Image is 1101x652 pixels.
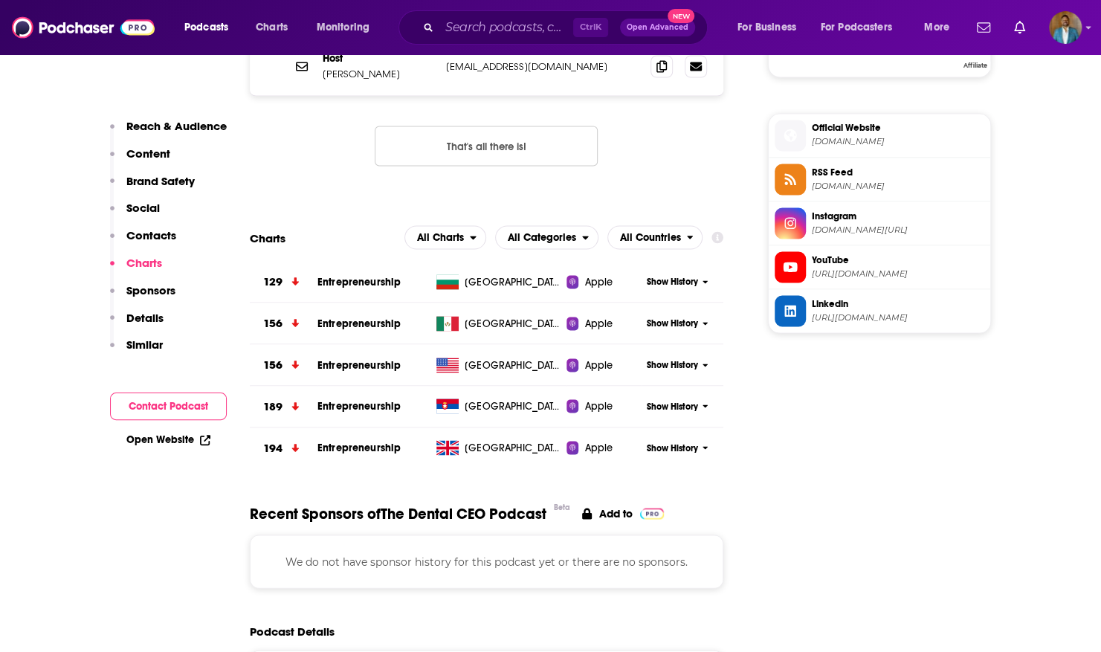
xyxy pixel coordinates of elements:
button: Details [110,311,164,338]
span: Entrepreneurship [317,441,401,454]
button: Brand Safety [110,174,195,201]
span: More [924,17,949,38]
span: For Business [737,17,796,38]
span: https://www.linkedin.com/company/the-dental-ceo-podcast/ [812,312,984,323]
span: All Categories [508,232,576,242]
button: Contact Podcast [110,393,227,420]
a: Entrepreneurship [317,358,401,371]
div: Beta [554,502,570,511]
a: Entrepreneurship [317,317,401,329]
h2: Countries [607,225,703,249]
a: [GEOGRAPHIC_DATA] [430,274,566,289]
a: Entrepreneurship [317,275,401,288]
span: Ctrl K [573,18,608,37]
button: open menu [404,225,486,249]
span: Apple [584,398,613,413]
img: Podchaser - Follow, Share and Rate Podcasts [12,13,155,42]
span: YouTube [812,253,984,266]
a: 156 [250,303,317,343]
p: Charts [126,256,162,270]
a: Apple [566,274,642,289]
p: Contacts [126,228,176,242]
button: Charts [110,256,162,283]
span: https://www.youtube.com/@ScottLeunePracticeMastery [812,268,984,279]
a: 189 [250,386,317,427]
button: Show profile menu [1049,11,1082,44]
a: Linkedin[URL][DOMAIN_NAME] [775,295,984,326]
span: Monitoring [317,17,369,38]
a: [GEOGRAPHIC_DATA] [430,316,566,331]
a: Apple [566,440,642,455]
span: Show History [647,317,698,329]
span: Bulgaria [465,274,561,289]
h3: 129 [263,273,282,290]
p: Details [126,311,164,325]
button: open menu [174,16,248,39]
span: instagram.com/dentalceopodcast [812,224,984,235]
button: Contacts [110,228,176,256]
a: Open Website [126,433,210,446]
button: Reach & Audience [110,119,227,146]
span: Recent Sponsors of The Dental CEO Podcast [250,504,546,523]
button: open menu [495,225,598,249]
span: Apple [584,316,613,331]
button: Open AdvancedNew [620,19,695,36]
button: open menu [607,225,703,249]
span: Show History [647,358,698,371]
button: Social [110,201,160,228]
span: United Kingdom [465,440,561,455]
span: Show History [647,400,698,413]
span: Apple [584,358,613,372]
a: Official Website[DOMAIN_NAME] [775,120,984,151]
p: [EMAIL_ADDRESS][DOMAIN_NAME] [446,60,639,73]
a: [GEOGRAPHIC_DATA] [430,398,566,413]
button: Sponsors [110,283,175,311]
span: dentalceopodcast.com [812,136,984,147]
a: 194 [250,427,317,468]
span: Instagram [812,209,984,222]
p: Content [126,146,170,161]
input: Search podcasts, credits, & more... [439,16,573,39]
button: Show History [642,400,713,413]
a: RSS Feed[DOMAIN_NAME] [775,164,984,195]
a: Charts [246,16,297,39]
span: All Countries [620,232,681,242]
span: Open Advanced [627,24,688,31]
span: Official Website [812,121,984,135]
span: Charts [256,17,288,38]
span: All Charts [417,232,464,242]
a: 156 [250,344,317,385]
h2: Categories [495,225,598,249]
span: feeds.transistor.fm [812,180,984,191]
button: Show History [642,442,713,454]
span: Apple [584,440,613,455]
h3: 189 [263,398,282,415]
button: Content [110,146,170,174]
span: United States [465,358,561,372]
a: Entrepreneurship [317,399,401,412]
span: Show History [647,442,698,454]
span: Podcasts [184,17,228,38]
span: For Podcasters [821,17,892,38]
p: Add to [599,506,633,520]
button: Show History [642,358,713,371]
button: open menu [306,16,389,39]
p: We do not have sponsor history for this podcast yet or there are no sponsors. [268,553,706,569]
a: [GEOGRAPHIC_DATA] [430,358,566,372]
span: Affiliate [960,61,990,70]
a: Apple [566,316,642,331]
h2: Podcast Details [250,624,335,638]
p: Host [323,52,434,65]
span: Serbia [465,398,561,413]
h2: Charts [250,230,285,245]
img: User Profile [1049,11,1082,44]
h3: 194 [263,439,282,456]
button: Similar [110,338,163,365]
a: Show notifications dropdown [971,15,996,40]
a: Apple [566,358,642,372]
p: Social [126,201,160,215]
